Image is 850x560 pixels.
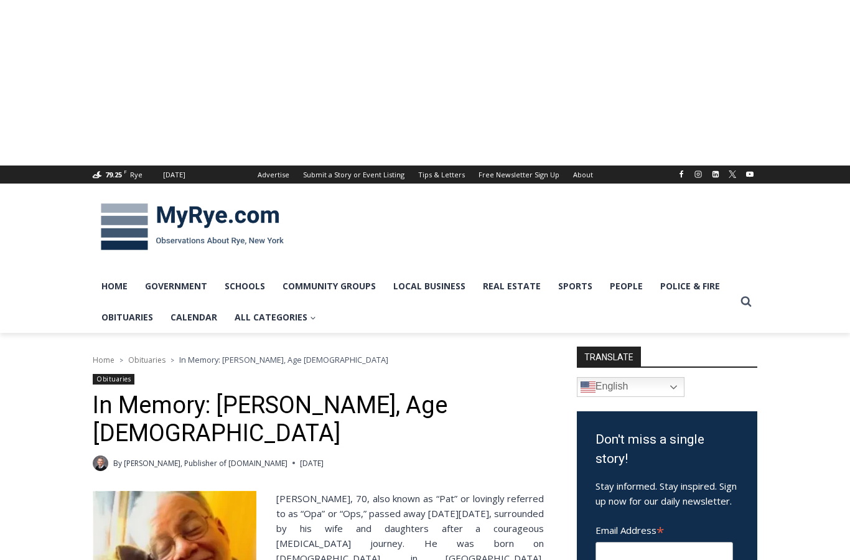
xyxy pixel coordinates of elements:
[708,167,723,182] a: Linkedin
[93,355,114,365] a: Home
[251,166,600,184] nav: Secondary Navigation
[93,271,136,302] a: Home
[93,374,134,385] a: Obituaries
[136,271,216,302] a: Government
[296,166,411,184] a: Submit a Story or Event Listing
[235,310,316,324] span: All Categories
[577,377,684,397] a: English
[93,271,735,334] nav: Primary Navigation
[226,302,325,333] a: All Categories
[735,291,757,313] button: View Search Form
[472,166,566,184] a: Free Newsletter Sign Up
[113,457,122,469] span: By
[300,457,324,469] time: [DATE]
[124,458,287,469] a: [PERSON_NAME], Publisher of [DOMAIN_NAME]
[601,271,652,302] a: People
[163,169,185,180] div: [DATE]
[93,353,544,366] nav: Breadcrumbs
[105,170,122,179] span: 79.25
[595,430,739,469] h3: Don't miss a single story!
[566,166,600,184] a: About
[162,302,226,333] a: Calendar
[274,271,385,302] a: Community Groups
[595,478,739,508] p: Stay informed. Stay inspired. Sign up now for our daily newsletter.
[385,271,474,302] a: Local Business
[128,355,166,365] a: Obituaries
[251,166,296,184] a: Advertise
[474,271,549,302] a: Real Estate
[179,354,388,365] span: In Memory: [PERSON_NAME], Age [DEMOGRAPHIC_DATA]
[674,167,689,182] a: Facebook
[93,195,292,259] img: MyRye.com
[124,168,127,175] span: F
[170,356,174,365] span: >
[93,455,108,471] a: Author image
[725,167,740,182] a: X
[216,271,274,302] a: Schools
[691,167,706,182] a: Instagram
[742,167,757,182] a: YouTube
[549,271,601,302] a: Sports
[130,169,142,180] div: Rye
[581,380,595,394] img: en
[411,166,472,184] a: Tips & Letters
[93,302,162,333] a: Obituaries
[93,391,544,448] h1: In Memory: [PERSON_NAME], Age [DEMOGRAPHIC_DATA]
[119,356,123,365] span: >
[595,518,733,540] label: Email Address
[577,347,641,366] strong: TRANSLATE
[652,271,729,302] a: Police & Fire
